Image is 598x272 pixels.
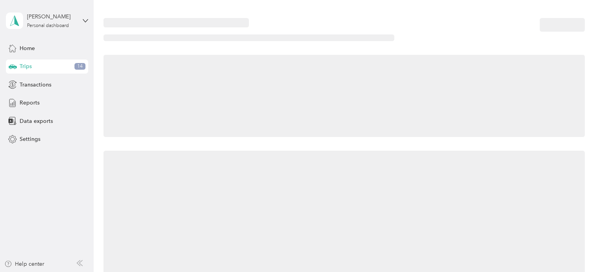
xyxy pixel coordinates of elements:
[27,23,69,28] div: Personal dashboard
[4,260,44,268] button: Help center
[74,63,85,70] span: 14
[554,228,598,272] iframe: Everlance-gr Chat Button Frame
[27,13,76,21] div: [PERSON_NAME]
[20,99,40,107] span: Reports
[20,135,40,143] span: Settings
[20,62,32,70] span: Trips
[20,44,35,52] span: Home
[20,81,51,89] span: Transactions
[20,117,53,125] span: Data exports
